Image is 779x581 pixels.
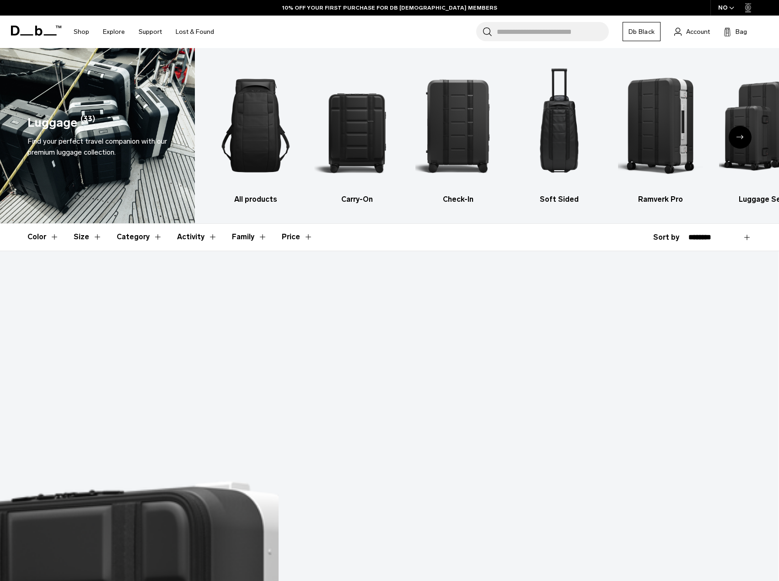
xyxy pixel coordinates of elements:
[103,16,125,48] a: Explore
[213,62,298,189] img: Db
[139,16,162,48] a: Support
[74,16,89,48] a: Shop
[516,62,602,189] img: Db
[415,62,500,205] li: 3 / 6
[415,62,500,205] a: Db Check-In
[27,137,167,156] span: Find your perfect travel companion with our premium luggage collection.
[618,62,703,205] a: Db Ramverk Pro
[117,224,162,250] button: Toggle Filter
[415,194,500,205] h3: Check-In
[674,26,710,37] a: Account
[415,62,500,189] img: Db
[213,62,298,205] a: Db All products
[516,62,602,205] li: 4 / 6
[618,194,703,205] h3: Ramverk Pro
[516,194,602,205] h3: Soft Sided
[67,16,221,48] nav: Main Navigation
[618,62,703,189] img: Db
[724,26,747,37] button: Bag
[314,62,399,205] a: Db Carry-On
[314,62,399,205] li: 2 / 6
[729,126,752,149] div: Next slide
[81,113,95,132] span: (33)
[314,62,399,189] img: Db
[282,4,497,12] a: 10% OFF YOUR FIRST PURCHASE FOR DB [DEMOGRAPHIC_DATA] MEMBERS
[74,224,102,250] button: Toggle Filter
[686,27,710,37] span: Account
[623,22,661,41] a: Db Black
[27,224,59,250] button: Toggle Filter
[176,16,214,48] a: Lost & Found
[282,224,313,250] button: Toggle Price
[213,62,298,205] li: 1 / 6
[27,113,77,132] h1: Luggage
[177,224,217,250] button: Toggle Filter
[213,194,298,205] h3: All products
[618,62,703,205] li: 5 / 6
[232,224,267,250] button: Toggle Filter
[516,62,602,205] a: Db Soft Sided
[314,194,399,205] h3: Carry-On
[736,27,747,37] span: Bag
